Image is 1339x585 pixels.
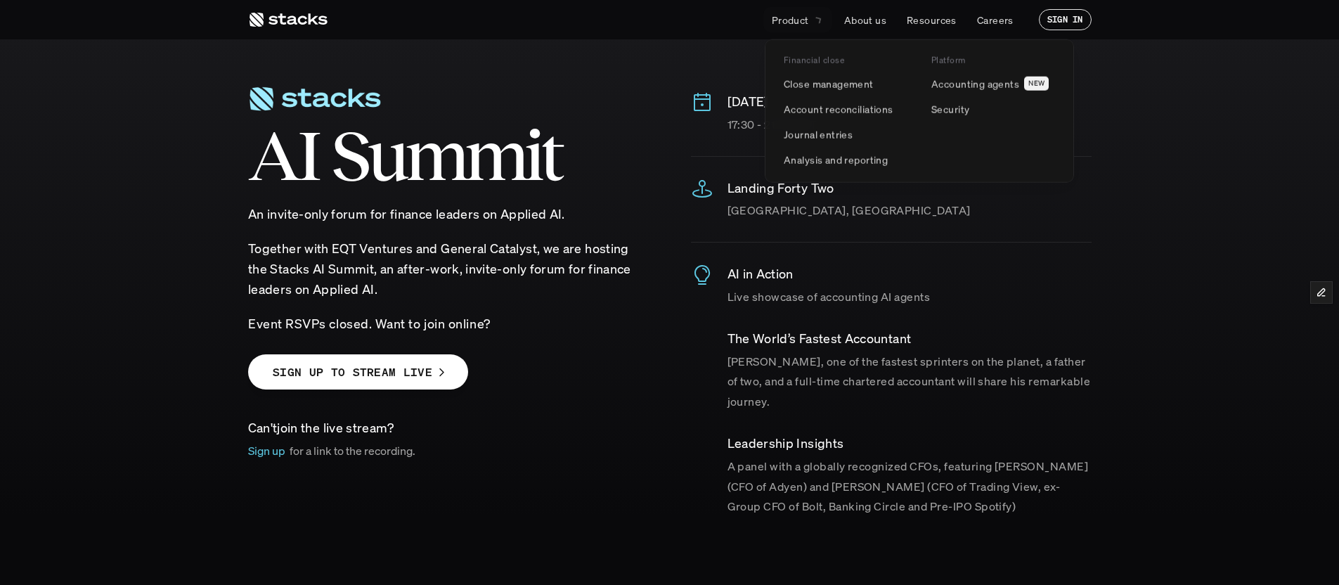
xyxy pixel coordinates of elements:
[727,328,1092,349] p: ​The World’s Fastest Accountant
[836,7,895,32] a: About us
[297,124,318,187] span: I
[273,362,432,382] p: SIGN UP TO STREAM LIVE
[1047,15,1083,25] p: SIGN IN
[330,124,368,187] span: S
[368,124,405,187] span: u
[772,13,809,27] p: Product
[907,13,957,27] p: Resources
[727,352,1092,412] p: [PERSON_NAME], one of the fastest sprinters on the planet, a father of two, and a full-time chart...
[248,419,278,436] span: Can't
[1311,282,1332,303] button: Edit Framer Content
[727,91,1092,112] p: [DATE]
[290,441,415,461] p: for a link to the recording.
[977,13,1014,27] p: Careers
[727,178,1092,198] p: Landing Forty Two
[541,124,561,187] span: t
[969,7,1022,32] a: Careers
[727,200,1092,221] p: [GEOGRAPHIC_DATA], [GEOGRAPHIC_DATA]
[727,264,1092,284] p: AI in Action
[248,124,297,187] span: A
[248,441,285,461] p: Sign up
[844,13,886,27] p: About us
[727,115,1092,135] p: 17:30 - 21:00 BST
[248,204,649,224] p: An invite-only forum for finance leaders on Applied AI.
[524,124,541,187] span: i
[248,418,649,438] p: join the live stream?
[727,287,1092,307] p: Live showcase of accounting AI agents
[248,238,649,299] p: ​Together with EQT Ventures and General Catalyst, we are hosting the Stacks AI Summit, an after-w...
[248,314,649,334] p: Event RSVPs closed. Want to join online?
[898,7,965,32] a: Resources
[1039,9,1092,30] a: SIGN IN
[405,124,465,187] span: m
[727,456,1092,517] p: A panel with a globally recognized CFOs, featuring [PERSON_NAME] (CFO of Adyen) and [PERSON_NAME]...
[727,433,1092,454] p: ​Leadership Insights
[465,124,524,187] span: m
